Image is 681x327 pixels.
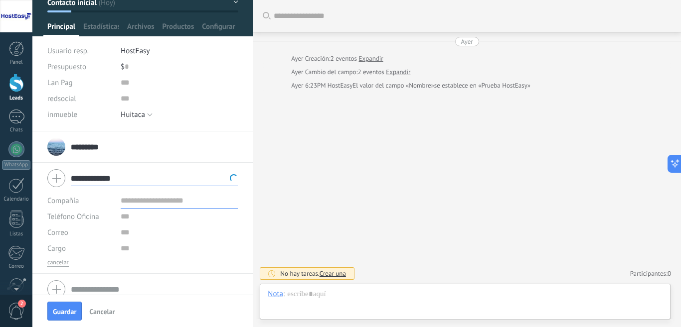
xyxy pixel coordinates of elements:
span: 2 [18,300,26,308]
div: Lan Pag [47,75,113,91]
span: El valor del campo «Nombre» [352,81,434,91]
span: Correo [47,228,68,237]
button: cancelar [47,259,69,267]
span: Crear una [320,269,346,278]
span: 0 [668,269,671,278]
div: Ayer [291,54,305,64]
span: Principal [47,22,75,36]
div: $ [121,59,238,75]
button: Cancelar [85,303,119,319]
button: Guardar [47,302,82,321]
span: Productos [163,22,194,36]
div: Chats [2,127,31,133]
div: Listas [2,231,31,237]
span: Teléfono Oficina [47,212,99,221]
span: Cargo [47,245,66,252]
span: Lan Pag [47,79,72,87]
span: Cancelar [89,308,115,315]
div: Ayer [461,37,473,46]
span: Estadísticas [83,22,119,36]
div: Ayer 6:23PM [291,81,327,91]
div: Cambio del campo: [291,67,410,77]
div: WhatsApp [2,160,30,170]
span: HostEasy [121,46,150,56]
div: inmueble [47,107,113,122]
button: Correo [47,224,68,240]
div: No hay tareas. [280,269,346,278]
span: se establece en «Prueba HostEasy» [434,81,530,91]
div: Ayer [291,67,305,77]
span: redsocial [47,95,76,103]
span: 2 eventos [357,67,384,77]
a: Expandir [386,67,410,77]
div: Calendario [2,196,31,203]
div: Presupuesto [47,59,113,75]
a: Expandir [359,54,383,64]
span: inmueble [47,111,77,118]
span: Presupuesto [47,62,86,72]
div: Leads [2,95,31,102]
div: Creación: [291,54,383,64]
span: Huitaca [121,110,145,119]
div: Correo [2,263,31,270]
span: HostEasy [328,81,353,90]
button: Teléfono Oficina [47,209,99,224]
span: Archivos [127,22,154,36]
a: Participantes:0 [630,269,671,278]
span: 2 eventos [331,54,357,64]
div: redsocial [47,91,113,107]
span: Usuario resp. [47,46,89,56]
span: Guardar [53,308,76,315]
label: Compañía [47,197,79,205]
button: Huitaca [121,107,153,122]
div: Usuario resp. [47,43,113,59]
div: Panel [2,59,31,66]
span: Configurar [202,22,235,36]
span: : [283,289,285,299]
div: Cargo [47,240,113,256]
